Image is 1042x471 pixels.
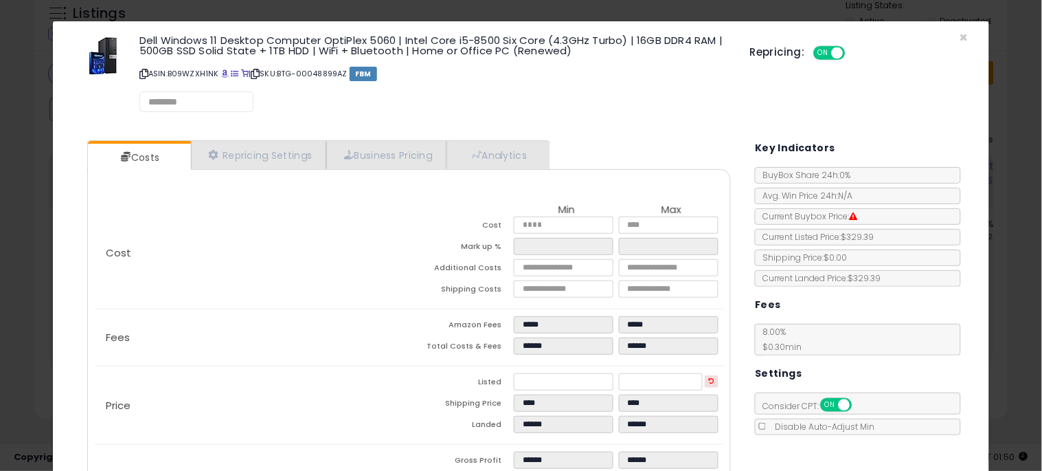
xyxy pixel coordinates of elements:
[750,47,805,58] h5: Repricing:
[84,35,125,76] img: 41uKq9oB-KL._SL60_.jpg
[409,316,514,338] td: Amazon Fees
[756,326,802,353] span: 8.00 %
[768,421,874,432] span: Disable Auto-Adjust Min
[960,28,969,47] span: ×
[755,140,835,157] h5: Key Indicators
[755,365,802,382] h5: Settings
[755,296,781,314] h5: Fees
[221,68,229,79] a: BuyBox page
[95,332,409,343] p: Fees
[326,141,446,169] a: Business Pricing
[409,259,514,281] td: Additional Costs
[756,341,802,353] span: $0.30 min
[241,68,249,79] a: Your listing only
[843,47,865,59] span: OFF
[756,252,847,263] span: Shipping Price: $0.00
[95,248,409,259] p: Cost
[139,35,729,56] h3: Dell Windows 11 Desktop Computer OptiPlex 5060 | Intel Core i5-8500 Six Core (4.3GHz Turbo) | 16G...
[822,399,839,411] span: ON
[350,67,377,81] span: FBM
[756,400,870,412] span: Consider CPT:
[88,144,190,171] a: Costs
[619,204,724,217] th: Max
[409,217,514,238] td: Cost
[409,395,514,416] td: Shipping Price
[756,169,850,181] span: BuyBox Share 24h: 0%
[409,416,514,437] td: Landed
[95,400,409,411] p: Price
[849,212,857,221] i: Suppressed Buy Box
[139,63,729,85] p: ASIN: B09WZXH1NK | SKU: BTG-00048899AZ
[815,47,832,59] span: ON
[756,231,874,243] span: Current Listed Price: $329.39
[409,238,514,259] td: Mark up %
[446,141,548,169] a: Analytics
[231,68,238,79] a: All offer listings
[191,141,327,169] a: Repricing Settings
[409,373,514,395] td: Listed
[756,272,881,284] span: Current Landed Price: $329.39
[409,338,514,359] td: Total Costs & Fees
[850,399,872,411] span: OFF
[756,210,857,222] span: Current Buybox Price:
[514,204,619,217] th: Min
[756,190,852,201] span: Avg. Win Price 24h: N/A
[409,281,514,302] td: Shipping Costs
